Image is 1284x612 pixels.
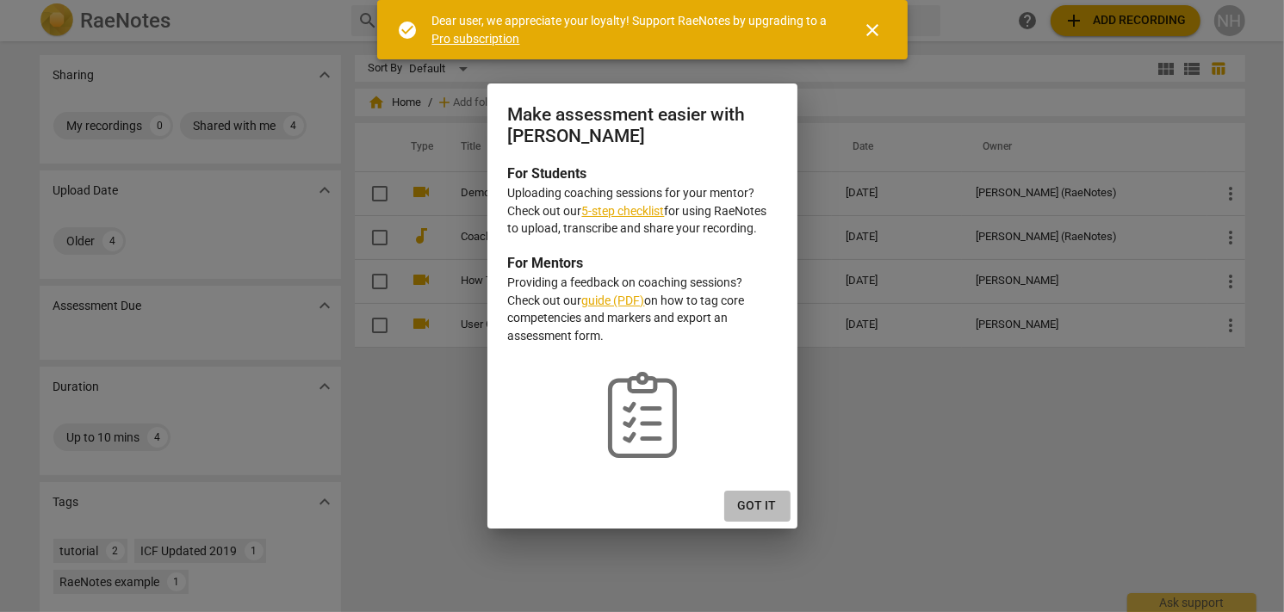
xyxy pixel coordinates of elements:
span: check_circle [398,20,419,40]
h2: Make assessment easier with [PERSON_NAME] [508,104,777,146]
a: guide (PDF) [582,294,645,307]
button: Got it [724,491,791,522]
button: Close [853,9,894,51]
div: Dear user, we appreciate your loyalty! Support RaeNotes by upgrading to a [432,12,832,47]
b: For Mentors [508,255,584,271]
b: For Students [508,165,587,182]
a: 5-step checklist [582,204,665,218]
p: Providing a feedback on coaching sessions? Check out our on how to tag core competencies and mark... [508,274,777,344]
a: Pro subscription [432,32,520,46]
span: close [863,20,884,40]
span: Got it [738,498,777,515]
p: Uploading coaching sessions for your mentor? Check out our for using RaeNotes to upload, transcri... [508,184,777,238]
